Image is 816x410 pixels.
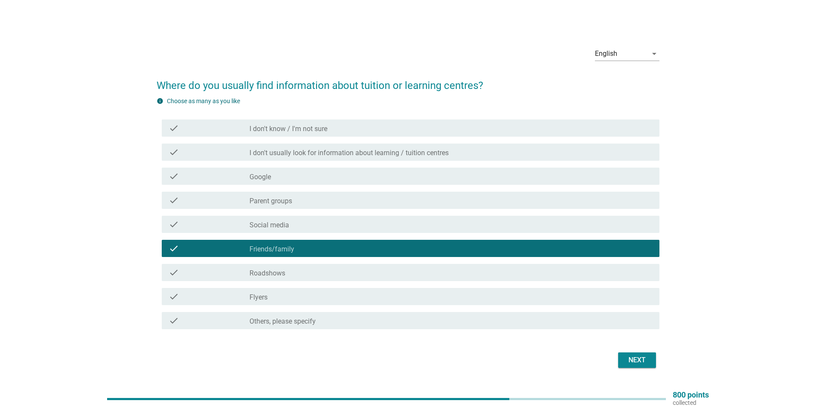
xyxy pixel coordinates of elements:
i: check [169,123,179,133]
label: Google [249,173,271,181]
i: check [169,219,179,229]
i: check [169,195,179,205]
i: arrow_drop_down [649,49,659,59]
i: check [169,291,179,302]
i: info [157,98,163,104]
div: Next [625,355,649,365]
div: English [595,50,617,58]
label: Parent groups [249,197,292,205]
i: check [169,171,179,181]
label: Others, please specify [249,317,316,326]
label: I don't know / I'm not sure [249,125,327,133]
p: 800 points [673,391,709,399]
label: I don't usually look for information about learning / tuition centres [249,149,449,157]
label: Roadshows [249,269,285,278]
label: Choose as many as you like [167,98,240,104]
button: Next [618,352,656,368]
i: check [169,147,179,157]
h2: Where do you usually find information about tuition or learning centres? [157,69,659,93]
i: check [169,315,179,326]
p: collected [673,399,709,407]
i: check [169,267,179,278]
label: Flyers [249,293,268,302]
label: Friends/family [249,245,294,254]
label: Social media [249,221,289,229]
i: check [169,243,179,254]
